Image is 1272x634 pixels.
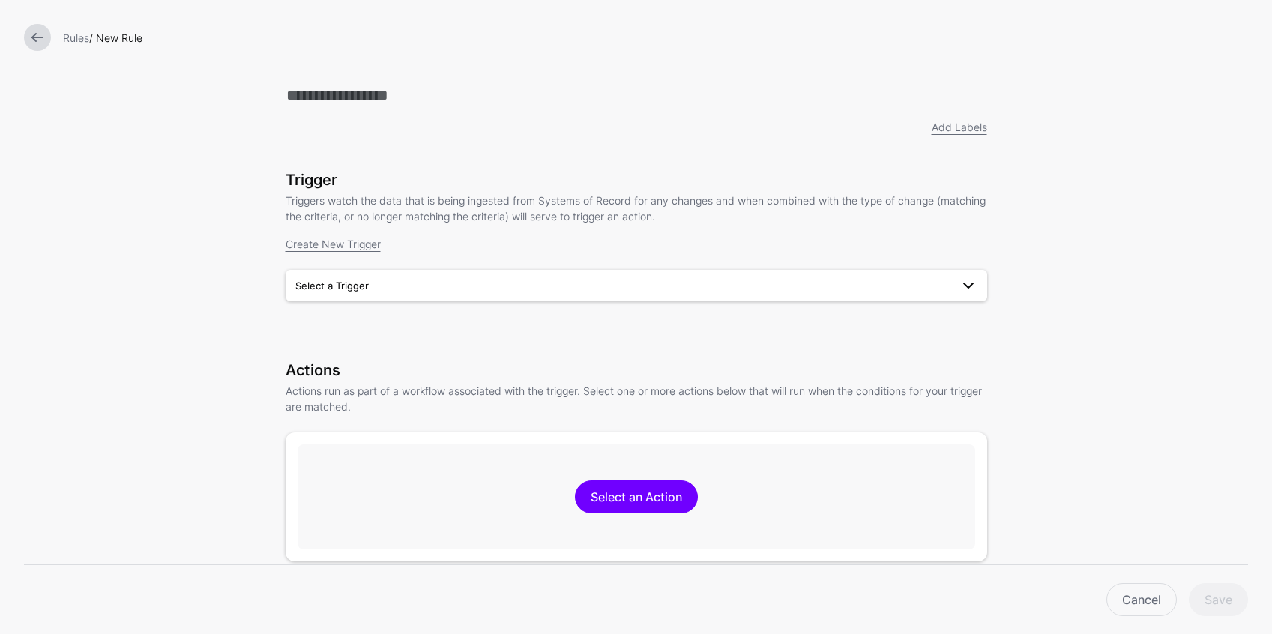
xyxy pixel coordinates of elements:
a: Create New Trigger [286,238,381,250]
p: Triggers watch the data that is being ingested from Systems of Record for any changes and when co... [286,193,987,224]
h3: Actions [286,361,987,379]
a: Add Labels [932,121,987,133]
p: Actions run as part of a workflow associated with the trigger. Select one or more actions below t... [286,383,987,414]
a: Cancel [1106,583,1177,616]
h3: Trigger [286,171,987,189]
div: / New Rule [57,30,1254,46]
a: Select an Action [575,480,698,513]
a: Rules [63,31,89,44]
span: Select a Trigger [295,280,369,292]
